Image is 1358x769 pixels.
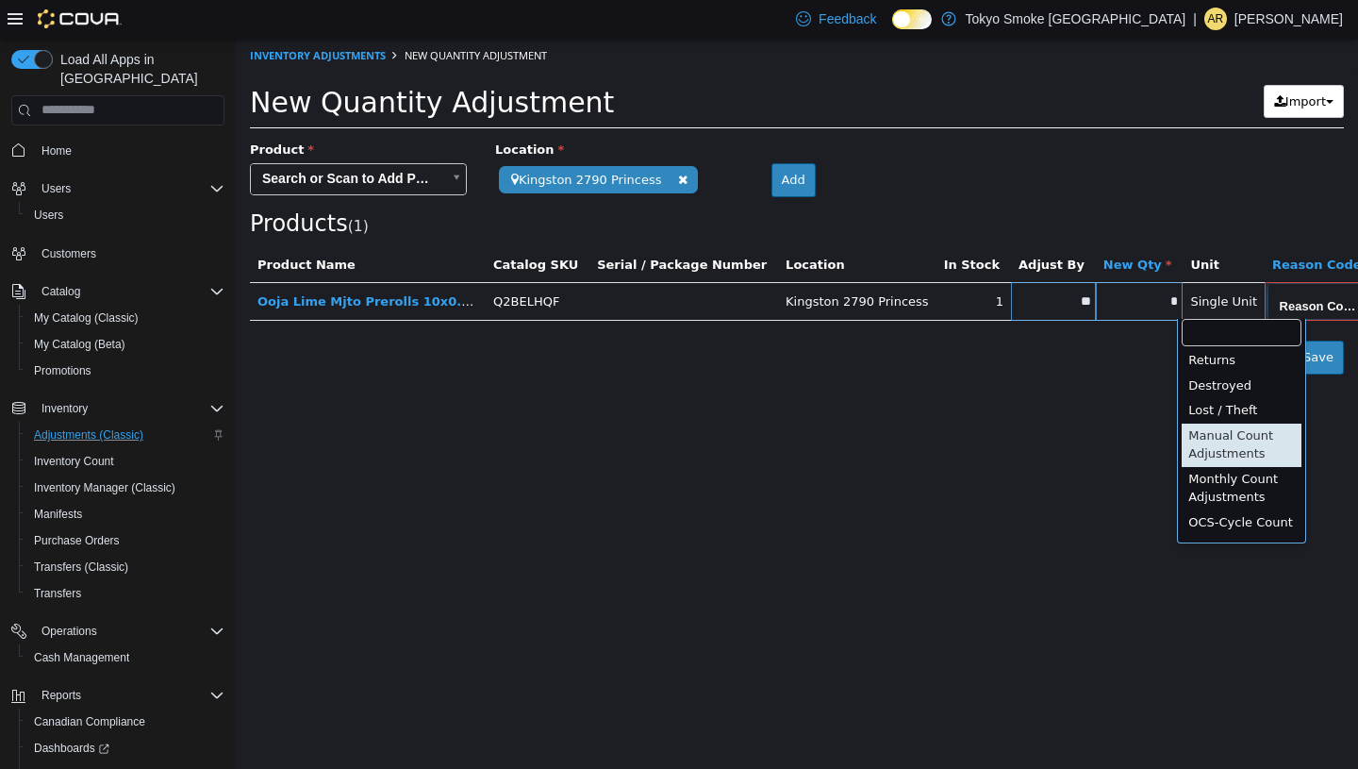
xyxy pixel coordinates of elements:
a: Cash Management [26,646,137,669]
span: Inventory Manager (Classic) [34,480,175,495]
span: Transfers [26,582,224,605]
a: Transfers [26,582,89,605]
span: Users [34,177,224,200]
button: Transfers [19,580,232,607]
span: Adjustments (Classic) [34,427,143,443]
button: Users [34,177,78,200]
button: Operations [4,618,232,644]
div: Manual Count Adjustments [946,385,1066,428]
span: Customers [41,246,96,261]
button: Home [4,137,232,164]
span: Transfers (Classic) [34,560,128,575]
span: Operations [41,624,97,639]
div: Customer Returns [946,292,1066,335]
button: Purchase Orders [19,527,232,554]
a: Dashboards [26,737,117,760]
span: Catalog [34,280,224,303]
a: Purchase Orders [26,529,127,552]
a: Dashboards [19,735,232,761]
span: Inventory Count [26,450,224,473]
span: Catalog [41,284,80,299]
button: Customers [4,240,232,267]
span: Purchase Orders [34,533,120,548]
span: Promotions [34,363,91,378]
span: Canadian Compliance [34,714,145,729]
a: Promotions [26,359,99,382]
span: Adjustments (Classic) [26,424,224,446]
span: Dark Mode [892,29,893,30]
a: Users [26,204,71,226]
span: Inventory Manager (Classic) [26,476,224,499]
input: Dark Mode [892,9,932,29]
p: | [1193,8,1197,30]
span: Purchase Orders [26,529,224,552]
button: Operations [34,620,105,643]
button: Catalog [4,278,232,305]
button: Users [4,176,232,202]
span: Load All Apps in [GEOGRAPHIC_DATA] [53,50,224,88]
div: Destroyed [946,335,1066,360]
span: Inventory [34,397,224,420]
span: Home [34,139,224,162]
button: Transfers (Classic) [19,554,232,580]
a: Adjustments (Classic) [26,424,151,446]
span: Customers [34,242,224,265]
span: Manifests [34,507,82,522]
a: Canadian Compliance [26,710,153,733]
button: Inventory Count [19,448,232,475]
span: Dashboards [26,737,224,760]
span: My Catalog (Beta) [34,337,125,352]
img: Cova [38,9,122,28]
a: Customers [34,242,104,265]
button: Catalog [34,280,88,303]
span: Feedback [819,9,876,28]
span: Transfers [34,586,81,601]
button: Users [19,202,232,228]
span: My Catalog (Beta) [26,333,224,356]
span: Users [26,204,224,226]
span: AR [1208,8,1224,30]
div: OCS-Data Entry Error [946,496,1066,540]
button: Cash Management [19,644,232,671]
span: My Catalog (Classic) [34,310,139,326]
a: Manifests [26,503,90,526]
span: Operations [34,620,224,643]
span: Transfers (Classic) [26,556,224,578]
button: Reports [4,682,232,709]
button: My Catalog (Beta) [19,331,232,358]
button: Promotions [19,358,232,384]
button: Canadian Compliance [19,709,232,735]
button: Reports [34,684,89,707]
span: Inventory Count [34,454,114,469]
a: My Catalog (Beta) [26,333,133,356]
span: Reports [41,688,81,703]
span: My Catalog (Classic) [26,307,224,329]
p: Tokyo Smoke [GEOGRAPHIC_DATA] [966,8,1186,30]
button: My Catalog (Classic) [19,305,232,331]
div: Monthly Count Adjustments [946,428,1066,472]
span: Cash Management [34,650,129,665]
span: Promotions [26,359,224,382]
button: Inventory [4,395,232,422]
span: Manifests [26,503,224,526]
button: Inventory Manager (Classic) [19,475,232,501]
span: Users [34,208,63,223]
button: Inventory [34,397,95,420]
button: Manifests [19,501,232,527]
button: Adjustments (Classic) [19,422,232,448]
span: Cash Management [26,646,224,669]
a: Inventory Count [26,450,122,473]
a: Inventory Manager (Classic) [26,476,183,499]
div: Lost / Theft [946,359,1066,385]
div: OCS-Cycle Count [946,472,1066,497]
span: Reports [34,684,224,707]
span: Dashboards [34,741,109,756]
p: [PERSON_NAME] [1234,8,1343,30]
a: Home [34,140,79,162]
span: Canadian Compliance [26,710,224,733]
span: Inventory [41,401,88,416]
div: Angela Rowlands [1204,8,1227,30]
a: My Catalog (Classic) [26,307,146,329]
span: Home [41,143,72,159]
span: Users [41,181,71,196]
